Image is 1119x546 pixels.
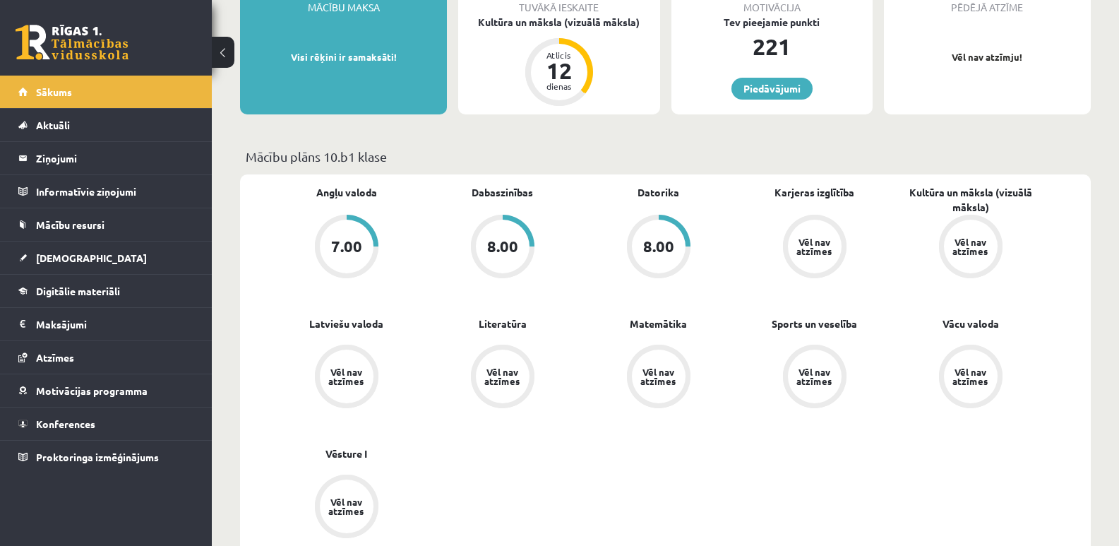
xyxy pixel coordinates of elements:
[325,446,367,461] a: Vēsture I
[943,316,999,331] a: Vācu valoda
[36,308,194,340] legend: Maksājumi
[736,215,892,281] a: Vēl nav atzīmes
[36,218,104,231] span: Mācību resursi
[36,351,74,364] span: Atzīmes
[18,142,194,174] a: Ziņojumi
[268,475,424,541] a: Vēl nav atzīmes
[479,316,527,331] a: Literatūra
[538,82,580,90] div: dienas
[18,76,194,108] a: Sākums
[331,239,362,254] div: 7.00
[36,251,147,264] span: [DEMOGRAPHIC_DATA]
[892,185,1048,215] a: Kultūra un māksla (vizuālā māksla)
[638,185,679,200] a: Datorika
[892,215,1048,281] a: Vēl nav atzīmes
[538,59,580,82] div: 12
[268,345,424,411] a: Vēl nav atzīmes
[639,367,678,386] div: Vēl nav atzīmes
[630,316,687,331] a: Matemātika
[18,408,194,440] a: Konferences
[772,316,857,331] a: Sports un veselība
[36,285,120,297] span: Digitālie materiāli
[424,345,580,411] a: Vēl nav atzīmes
[36,451,159,463] span: Proktoringa izmēģinājums
[18,208,194,241] a: Mācību resursi
[795,367,834,386] div: Vēl nav atzīmes
[246,147,1085,166] p: Mācību plāns 10.b1 klase
[316,185,377,200] a: Angļu valoda
[483,367,522,386] div: Vēl nav atzīmes
[580,215,736,281] a: 8.00
[774,185,854,200] a: Karjeras izglītība
[472,185,533,200] a: Dabaszinības
[891,50,1084,64] p: Vēl nav atzīmju!
[458,15,659,108] a: Kultūra un māksla (vizuālā māksla) Atlicis 12 dienas
[327,367,366,386] div: Vēl nav atzīmes
[424,215,580,281] a: 8.00
[268,215,424,281] a: 7.00
[458,15,659,30] div: Kultūra un māksla (vizuālā māksla)
[671,30,873,64] div: 221
[538,51,580,59] div: Atlicis
[16,25,128,60] a: Rīgas 1. Tālmācības vidusskola
[18,374,194,407] a: Motivācijas programma
[247,50,440,64] p: Visi rēķini ir samaksāti!
[671,15,873,30] div: Tev pieejamie punkti
[892,345,1048,411] a: Vēl nav atzīmes
[643,239,674,254] div: 8.00
[327,497,366,516] div: Vēl nav atzīmes
[580,345,736,411] a: Vēl nav atzīmes
[36,85,72,98] span: Sākums
[731,78,813,100] a: Piedāvājumi
[18,275,194,307] a: Digitālie materiāli
[36,384,148,397] span: Motivācijas programma
[36,417,95,430] span: Konferences
[18,242,194,274] a: [DEMOGRAPHIC_DATA]
[18,308,194,340] a: Maksājumi
[795,237,834,256] div: Vēl nav atzīmes
[18,441,194,473] a: Proktoringa izmēģinājums
[951,367,991,386] div: Vēl nav atzīmes
[18,175,194,208] a: Informatīvie ziņojumi
[36,142,194,174] legend: Ziņojumi
[487,239,518,254] div: 8.00
[18,341,194,374] a: Atzīmes
[736,345,892,411] a: Vēl nav atzīmes
[36,119,70,131] span: Aktuāli
[18,109,194,141] a: Aktuāli
[951,237,991,256] div: Vēl nav atzīmes
[309,316,383,331] a: Latviešu valoda
[36,175,194,208] legend: Informatīvie ziņojumi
